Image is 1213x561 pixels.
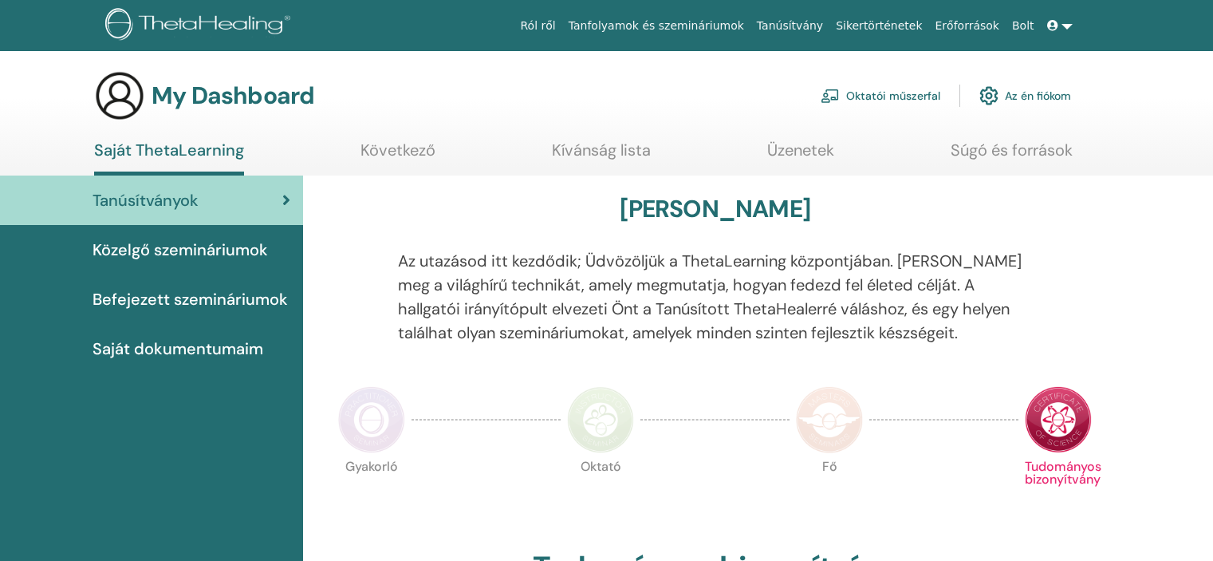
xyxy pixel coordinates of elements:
h3: My Dashboard [152,81,314,110]
span: Közelgő szemináriumok [93,238,268,262]
img: Certificate of Science [1025,386,1092,453]
a: Tanúsítvány [750,11,829,41]
p: Gyakorló [338,460,405,527]
img: Practitioner [338,386,405,453]
img: cog.svg [979,82,998,109]
a: Üzenetek [767,140,834,172]
img: logo.png [105,8,296,44]
a: Következő [360,140,435,172]
p: Tudományos bizonyítvány [1025,460,1092,527]
img: generic-user-icon.jpg [94,70,145,121]
a: Ról ről [514,11,562,41]
span: Befejezett szemináriumok [93,287,288,311]
a: Oktatói műszerfal [821,78,940,113]
a: Sikertörténetek [829,11,928,41]
a: Súgó és források [951,140,1073,172]
a: Bolt [1006,11,1041,41]
a: Erőforrások [929,11,1006,41]
img: Master [796,386,863,453]
h3: [PERSON_NAME] [620,195,810,223]
a: Az én fiókom [979,78,1071,113]
a: Tanfolyamok és szemináriumok [562,11,750,41]
p: Oktató [567,460,634,527]
img: chalkboard-teacher.svg [821,89,840,103]
span: Saját dokumentumaim [93,337,263,361]
img: Instructor [567,386,634,453]
span: Tanúsítványok [93,188,199,212]
a: Saját ThetaLearning [94,140,244,176]
p: Az utazásod itt kezdődik; Üdvözöljük a ThetaLearning központjában. [PERSON_NAME] meg a világhírű ... [398,249,1033,345]
a: Kívánság lista [552,140,651,172]
p: Fő [796,460,863,527]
